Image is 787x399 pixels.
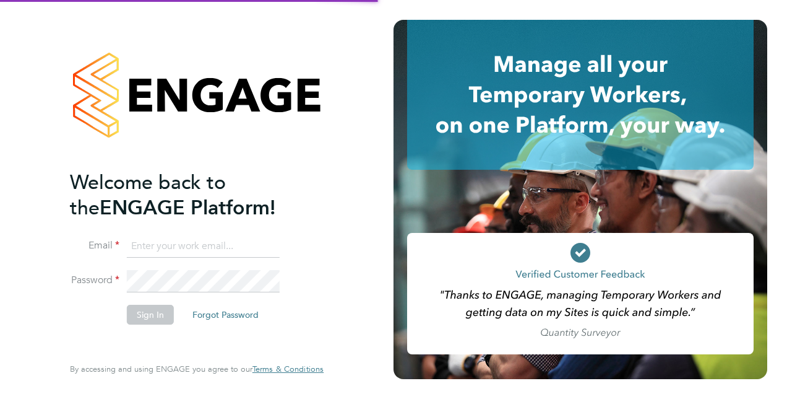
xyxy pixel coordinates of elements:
[70,170,226,220] span: Welcome back to the
[183,305,269,325] button: Forgot Password
[127,305,174,325] button: Sign In
[70,170,311,221] h2: ENGAGE Platform!
[252,364,324,374] a: Terms & Conditions
[70,274,119,287] label: Password
[127,235,280,258] input: Enter your work email...
[252,364,324,374] span: Terms & Conditions
[70,364,324,374] span: By accessing and using ENGAGE you agree to our
[70,239,119,252] label: Email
